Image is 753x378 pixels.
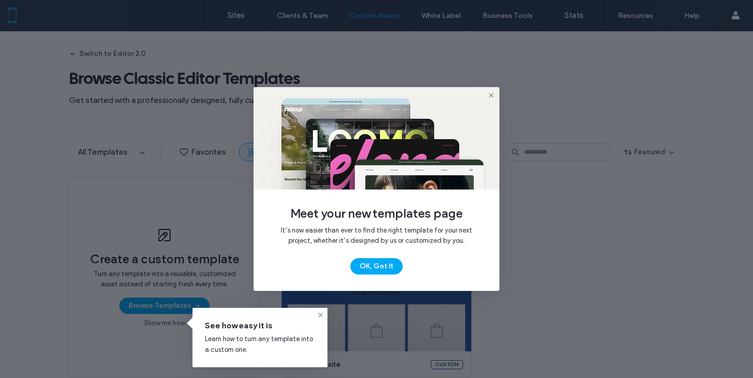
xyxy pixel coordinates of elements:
img: templates_page_announcement.jpg [254,87,499,190]
span: It’s now easier than ever to find the right template for your next project, whether it’s designed... [270,225,483,246]
span: Learn how to turn any template into a custom one. [205,335,313,353]
span: See how easy it is [205,320,316,331]
span: Meet your new templates page [270,206,483,221]
span: Help [24,7,45,16]
button: OK, Got It [350,258,403,275]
